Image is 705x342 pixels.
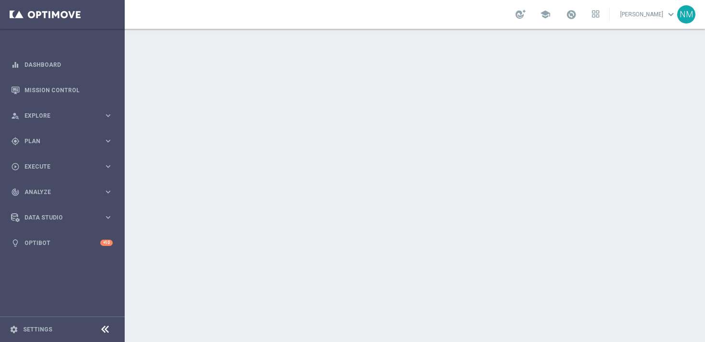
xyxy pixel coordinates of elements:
span: keyboard_arrow_down [666,9,676,20]
div: Dashboard [11,52,113,77]
span: school [540,9,551,20]
i: keyboard_arrow_right [104,213,113,222]
i: lightbulb [11,239,20,247]
span: Explore [24,113,104,119]
div: Execute [11,162,104,171]
a: Mission Control [24,77,113,103]
div: Analyze [11,188,104,196]
i: play_circle_outline [11,162,20,171]
i: track_changes [11,188,20,196]
a: Optibot [24,230,100,256]
div: Plan [11,137,104,146]
div: +10 [100,240,113,246]
span: Data Studio [24,215,104,220]
i: equalizer [11,61,20,69]
i: keyboard_arrow_right [104,187,113,196]
button: Mission Control [11,86,113,94]
i: person_search [11,111,20,120]
i: keyboard_arrow_right [104,136,113,146]
button: person_search Explore keyboard_arrow_right [11,112,113,120]
a: Settings [23,327,52,332]
div: Explore [11,111,104,120]
span: Plan [24,138,104,144]
div: NM [677,5,695,24]
a: [PERSON_NAME]keyboard_arrow_down [619,7,677,22]
button: lightbulb Optibot +10 [11,239,113,247]
button: track_changes Analyze keyboard_arrow_right [11,188,113,196]
div: Mission Control [11,77,113,103]
i: gps_fixed [11,137,20,146]
i: keyboard_arrow_right [104,162,113,171]
i: keyboard_arrow_right [104,111,113,120]
div: Data Studio [11,213,104,222]
div: Optibot [11,230,113,256]
a: Dashboard [24,52,113,77]
i: settings [10,325,18,334]
span: Analyze [24,189,104,195]
button: Data Studio keyboard_arrow_right [11,214,113,221]
button: equalizer Dashboard [11,61,113,69]
span: Execute [24,164,104,170]
button: gps_fixed Plan keyboard_arrow_right [11,137,113,145]
button: play_circle_outline Execute keyboard_arrow_right [11,163,113,171]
